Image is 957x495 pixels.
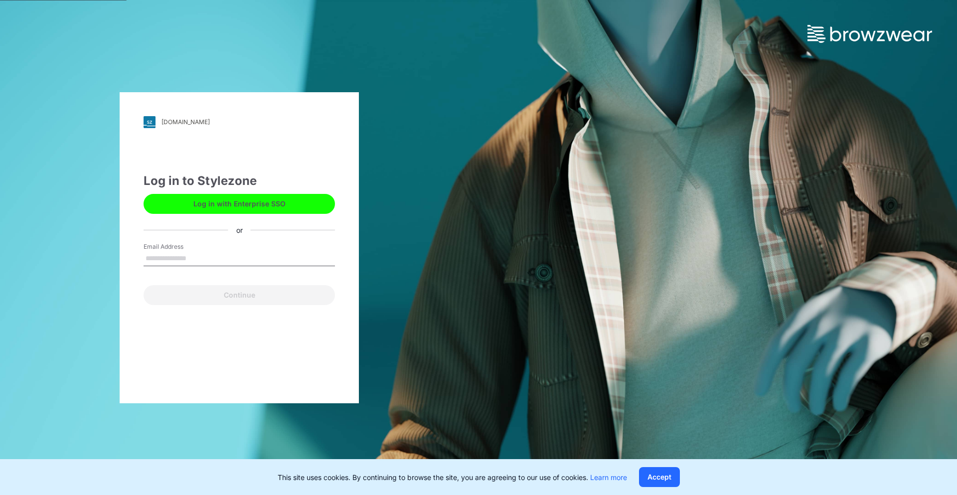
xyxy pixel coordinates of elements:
[144,116,156,128] img: svg+xml;base64,PHN2ZyB3aWR0aD0iMjgiIGhlaWdodD0iMjgiIHZpZXdCb3g9IjAgMCAyOCAyOCIgZmlsbD0ibm9uZSIgeG...
[228,225,251,235] div: or
[144,116,335,128] a: [DOMAIN_NAME]
[144,172,335,190] div: Log in to Stylezone
[144,242,213,251] label: Email Address
[278,472,627,483] p: This site uses cookies. By continuing to browse the site, you are agreeing to our use of cookies.
[639,467,680,487] button: Accept
[590,473,627,482] a: Learn more
[807,25,932,43] img: browzwear-logo.73288ffb.svg
[144,194,335,214] button: Log in with Enterprise SSO
[161,118,210,126] div: [DOMAIN_NAME]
